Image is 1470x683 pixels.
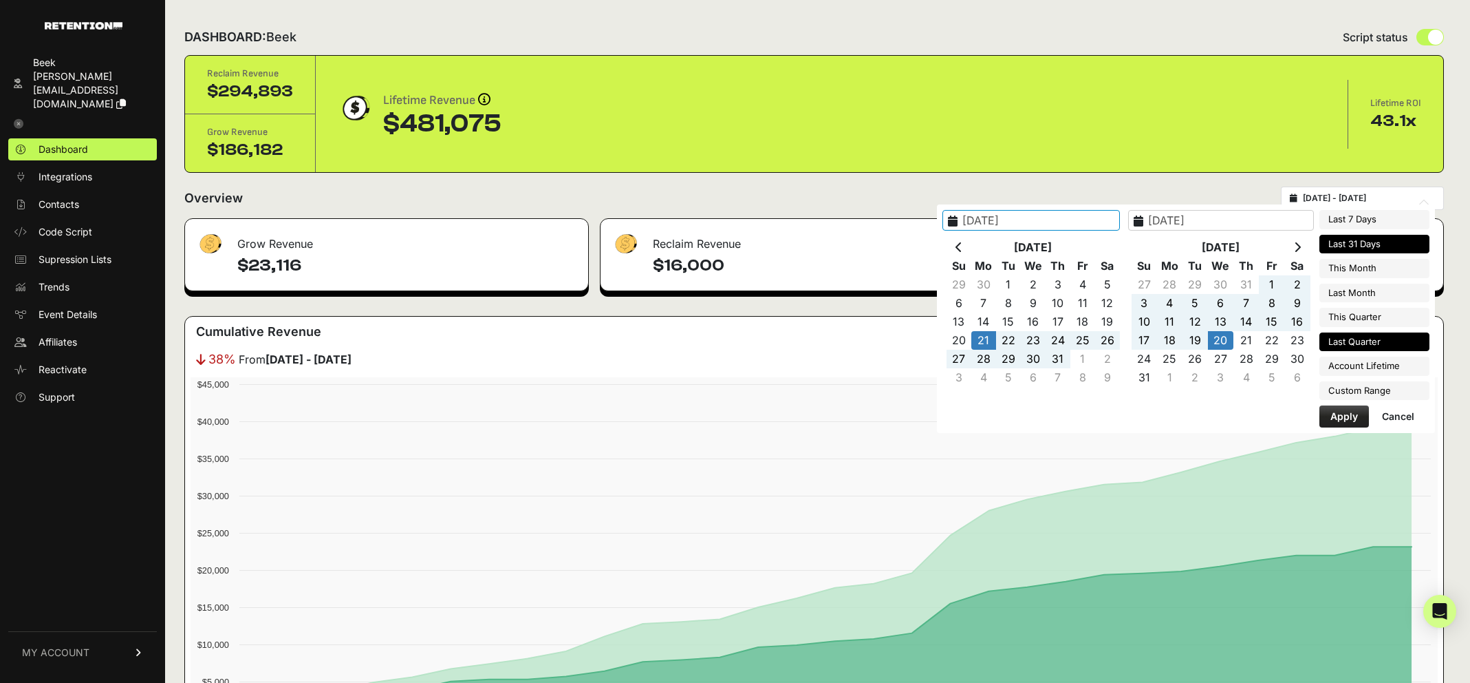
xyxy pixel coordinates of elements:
a: Integrations [8,166,157,188]
div: Grow Revenue [185,219,588,260]
td: 5 [996,368,1021,387]
td: 5 [1095,275,1120,294]
td: 5 [1182,294,1208,313]
div: Open Intercom Messenger [1423,595,1456,628]
img: fa-dollar-13500eef13a19c4ab2b9ed9ad552e47b0d9fc28b02b83b90ba0e00f96d6372e9.png [196,231,224,258]
td: 16 [1284,313,1310,331]
td: 28 [1233,350,1259,368]
a: Code Script [8,221,157,243]
text: $40,000 [197,417,229,427]
a: Beek [PERSON_NAME][EMAIL_ADDRESS][DOMAIN_NAME] [8,52,157,115]
td: 31 [1233,275,1259,294]
text: $30,000 [197,491,229,501]
td: 9 [1021,294,1046,313]
td: 8 [1070,368,1095,387]
td: 27 [947,350,971,368]
h4: $16,000 [653,255,1005,277]
td: 6 [947,294,971,313]
h3: Cumulative Revenue [196,322,321,341]
text: $15,000 [197,602,229,613]
img: dollar-coin-05c43ed7efb7bc0c12610022525b4bbbb207c7efeef5aecc26f025e68dcafac9.png [338,91,372,125]
td: 6 [1284,368,1310,387]
td: 7 [971,294,996,313]
td: 23 [1021,331,1046,350]
a: Event Details [8,304,157,326]
h2: DASHBOARD: [184,28,296,47]
div: $481,075 [383,110,501,138]
td: 29 [996,350,1021,368]
th: Tu [996,257,1021,275]
span: Dashboard [39,143,88,156]
td: 7 [1046,368,1070,387]
div: 43.1x [1370,110,1421,132]
span: Code Script [39,225,92,239]
td: 30 [1021,350,1046,368]
span: Beek [266,30,296,44]
th: We [1021,257,1046,275]
span: Supression Lists [39,253,111,266]
li: Custom Range [1319,381,1429,401]
td: 20 [1208,331,1233,350]
td: 28 [1157,275,1182,294]
td: 26 [1095,331,1120,350]
td: 18 [1070,313,1095,331]
td: 7 [1233,294,1259,313]
span: Trends [39,280,69,294]
th: Th [1046,257,1070,275]
td: 14 [1233,313,1259,331]
a: Reactivate [8,359,157,381]
text: $10,000 [197,640,229,650]
span: From [239,351,352,368]
td: 21 [1233,331,1259,350]
th: Fr [1259,257,1284,275]
td: 4 [1157,294,1182,313]
a: Affiliates [8,331,157,353]
th: Mo [971,257,996,275]
td: 31 [1132,368,1157,387]
td: 15 [996,313,1021,331]
span: MY ACCOUNT [22,646,89,660]
span: Script status [1343,29,1408,45]
td: 30 [1208,275,1233,294]
td: 23 [1284,331,1310,350]
li: This Quarter [1319,308,1429,327]
td: 10 [1046,294,1070,313]
text: $45,000 [197,379,229,390]
td: 29 [1182,275,1208,294]
div: Lifetime ROI [1370,96,1421,110]
td: 2 [1182,368,1208,387]
th: Sa [1095,257,1120,275]
td: 25 [1157,350,1182,368]
td: 2 [1021,275,1046,294]
td: 29 [947,275,971,294]
td: 25 [1070,331,1095,350]
td: 4 [1070,275,1095,294]
li: Last 31 Days [1319,235,1429,254]
th: Su [947,257,971,275]
span: Event Details [39,308,97,322]
div: Grow Revenue [207,125,293,139]
td: 3 [1046,275,1070,294]
li: Account Lifetime [1319,357,1429,376]
td: 10 [1132,313,1157,331]
td: 26 [1182,350,1208,368]
div: Beek [33,56,151,70]
td: 9 [1284,294,1310,313]
strong: [DATE] - [DATE] [266,353,352,366]
span: Integrations [39,170,92,184]
td: 4 [971,368,996,387]
td: 13 [947,313,971,331]
a: MY ACCOUNT [8,631,157,673]
span: Contacts [39,198,79,211]
td: 31 [1046,350,1070,368]
th: [DATE] [1157,238,1285,257]
td: 17 [1132,331,1157,350]
td: 1 [1157,368,1182,387]
td: 17 [1046,313,1070,331]
button: Cancel [1371,406,1425,428]
td: 29 [1259,350,1284,368]
td: 6 [1208,294,1233,313]
td: 19 [1182,331,1208,350]
td: 3 [947,368,971,387]
img: fa-dollar-13500eef13a19c4ab2b9ed9ad552e47b0d9fc28b02b83b90ba0e00f96d6372e9.png [612,231,639,258]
